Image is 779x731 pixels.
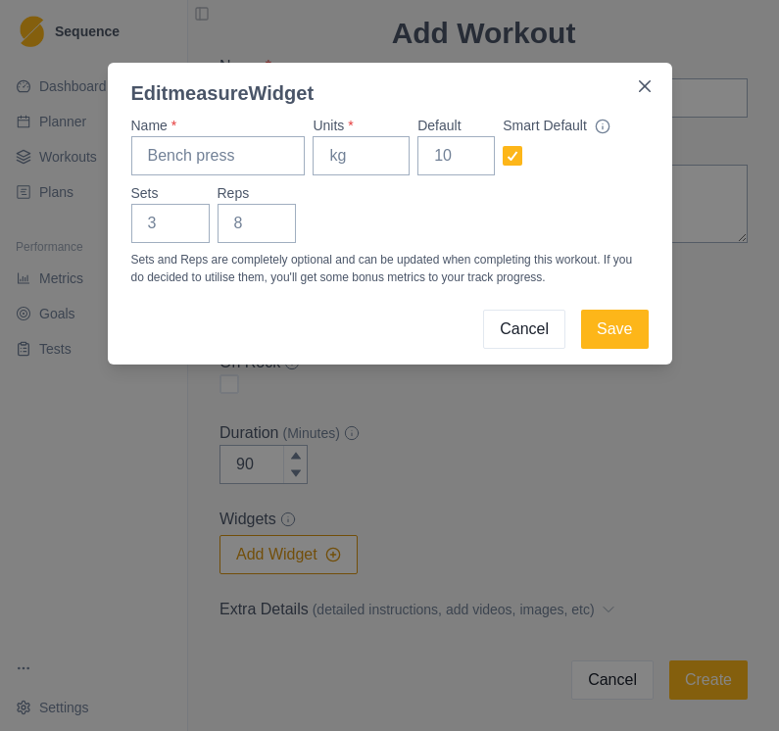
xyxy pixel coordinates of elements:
[313,136,410,175] input: kg
[131,251,649,286] p: Sets and Reps are completely optional and can be updated when completing this workout. If you do ...
[503,116,636,136] div: Smart Default
[218,183,284,204] label: Reps
[417,136,495,175] input: 10
[131,116,294,136] label: Name
[218,204,296,243] input: 8
[483,310,565,349] button: Cancel
[131,204,210,243] input: 3
[581,310,648,349] button: Save
[131,136,306,175] input: Bench press
[629,71,660,102] button: Close
[313,116,398,136] label: Units
[417,116,483,136] label: Default
[108,63,672,108] header: Edit measure Widget
[131,183,198,204] label: Sets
